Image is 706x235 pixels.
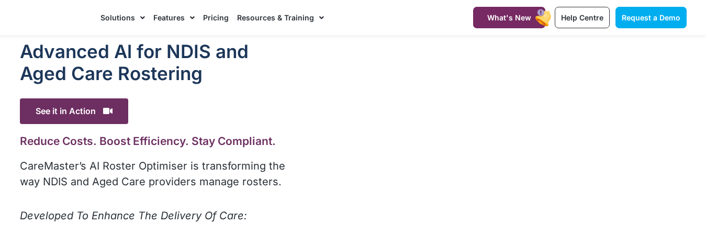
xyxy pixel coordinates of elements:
h2: Reduce Costs. Boost Efficiency. Stay Compliant. [20,135,287,148]
p: CareMaster’s AI Roster Optimiser is transforming the way NDIS and Aged Care providers manage rost... [20,158,287,189]
a: Request a Demo [615,7,687,28]
span: Request a Demo [622,13,680,22]
img: CareMaster Logo [20,10,91,26]
span: What's New [487,13,531,22]
h1: Advanced Al for NDIS and Aged Care Rostering [20,40,287,84]
span: Help Centre [561,13,603,22]
a: Help Centre [555,7,610,28]
span: See it in Action [20,98,128,124]
a: What's New [473,7,545,28]
em: Developed To Enhance The Delivery Of Care: [20,209,247,222]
